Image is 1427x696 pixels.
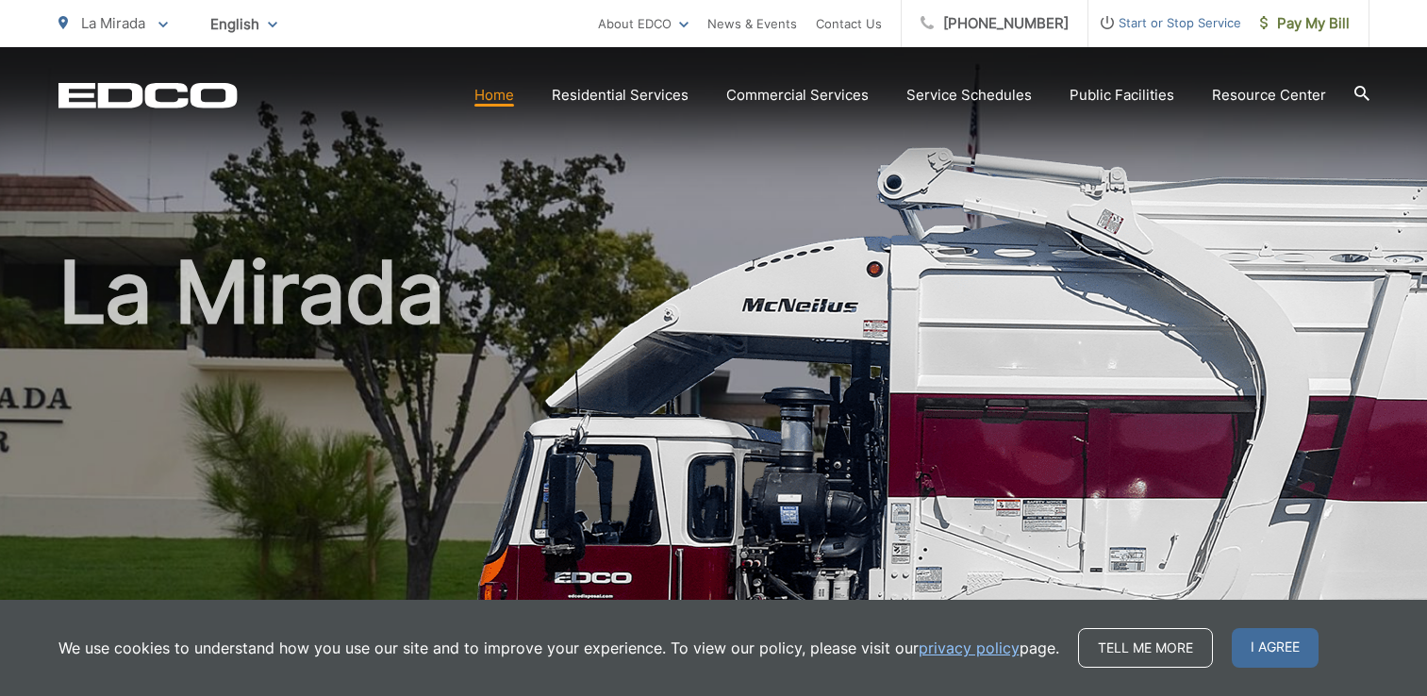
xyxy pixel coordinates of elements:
a: Tell me more [1078,628,1213,668]
span: La Mirada [81,14,145,32]
span: I agree [1232,628,1319,668]
a: Contact Us [816,12,882,35]
a: Service Schedules [906,84,1032,107]
span: Pay My Bill [1260,12,1350,35]
a: EDCD logo. Return to the homepage. [58,82,238,108]
p: We use cookies to understand how you use our site and to improve your experience. To view our pol... [58,637,1059,659]
a: Residential Services [552,84,689,107]
a: Resource Center [1212,84,1326,107]
span: English [196,8,291,41]
a: Public Facilities [1070,84,1174,107]
a: privacy policy [919,637,1020,659]
a: Commercial Services [726,84,869,107]
a: News & Events [707,12,797,35]
a: Home [474,84,514,107]
a: About EDCO [598,12,689,35]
